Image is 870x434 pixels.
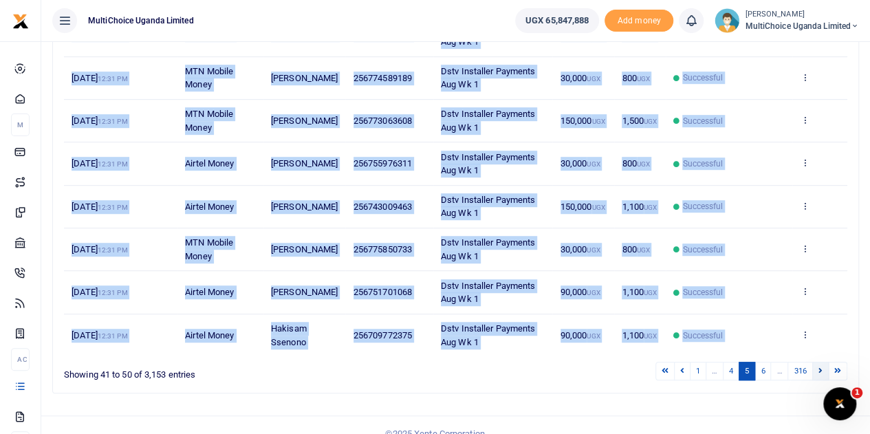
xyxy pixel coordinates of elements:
span: [PERSON_NAME] [271,73,338,83]
span: Dstv Installer Payments Aug Wk 1 [441,109,535,133]
a: 5 [739,362,755,380]
small: 12:31 PM [98,289,128,296]
iframe: Intercom live chat [823,387,856,420]
small: UGX [587,75,600,83]
small: UGX [587,160,600,168]
small: UGX [637,246,650,254]
span: MTN Mobile Money [185,237,233,261]
span: [DATE] [72,116,127,126]
span: Successful [682,158,723,170]
span: 90,000 [561,287,600,297]
a: profile-user [PERSON_NAME] MultiChoice Uganda Limited [715,8,859,33]
img: profile-user [715,8,739,33]
span: 1,100 [622,330,657,340]
small: UGX [644,118,657,125]
span: Successful [682,286,723,299]
span: 256751701068 [354,287,412,297]
span: Dstv Installer Payments Aug Wk 1 [441,23,535,47]
small: UGX [637,160,650,168]
small: UGX [591,204,605,211]
small: 12:31 PM [98,246,128,254]
span: [PERSON_NAME] [271,202,338,212]
span: Successful [682,72,723,84]
small: UGX [637,75,650,83]
span: 800 [622,158,650,169]
span: MTN Mobile Money [185,66,233,90]
small: UGX [644,289,657,296]
span: Dstv Installer Payments Aug Wk 1 [441,152,535,176]
span: 150,000 [561,116,605,126]
span: [PERSON_NAME] [271,158,338,169]
span: [DATE] [72,158,127,169]
span: Airtel Money [185,330,234,340]
span: 800 [622,73,650,83]
span: 800 [622,244,650,254]
span: 30,000 [561,158,600,169]
li: Wallet ballance [510,8,605,33]
span: UGX 65,847,888 [525,14,589,28]
a: 4 [723,362,739,380]
a: UGX 65,847,888 [515,8,599,33]
span: 1,100 [622,287,657,297]
span: Airtel Money [185,287,234,297]
a: 6 [754,362,771,380]
span: 90,000 [561,330,600,340]
small: 12:31 PM [98,160,128,168]
span: 256775850733 [354,244,412,254]
a: 1 [690,362,706,380]
img: logo-small [12,13,29,30]
small: 12:31 PM [98,118,128,125]
span: MTN Mobile Money [185,109,233,133]
small: UGX [587,246,600,254]
span: 256755976311 [354,158,412,169]
small: 12:31 PM [98,332,128,340]
span: Dstv Installer Payments Aug Wk 1 [441,66,535,90]
span: Airtel Money [185,202,234,212]
li: Toup your wallet [605,10,673,32]
small: UGX [644,204,657,211]
a: Add money [605,14,673,25]
a: 316 [787,362,812,380]
span: 1 [851,387,862,398]
span: 1,500 [622,116,657,126]
span: Hakisam Ssenono [271,323,307,347]
span: [DATE] [72,73,127,83]
span: Dstv Installer Payments Aug Wk 1 [441,323,535,347]
small: [PERSON_NAME] [745,9,859,21]
span: Add money [605,10,673,32]
span: 256709772375 [354,330,412,340]
span: 150,000 [561,202,605,212]
span: Airtel Money [185,158,234,169]
div: Showing 41 to 50 of 3,153 entries [64,360,385,382]
span: 30,000 [561,73,600,83]
span: [PERSON_NAME] [271,287,338,297]
span: Dstv Installer Payments Aug Wk 1 [441,281,535,305]
small: UGX [644,332,657,340]
li: Ac [11,348,30,371]
span: Dstv Installer Payments Aug Wk 1 [441,195,535,219]
span: MultiChoice Uganda Limited [83,14,199,27]
span: Dstv Installer Payments Aug Wk 1 [441,237,535,261]
small: 12:31 PM [98,204,128,211]
small: UGX [591,118,605,125]
span: 256774589189 [354,73,412,83]
span: [DATE] [72,244,127,254]
span: Successful [682,329,723,342]
span: Successful [682,200,723,213]
small: UGX [587,289,600,296]
li: M [11,113,30,136]
small: UGX [587,332,600,340]
span: 1,100 [622,202,657,212]
span: [DATE] [72,202,127,212]
small: 12:31 PM [98,75,128,83]
span: 256773063608 [354,116,412,126]
span: 30,000 [561,244,600,254]
a: logo-small logo-large logo-large [12,15,29,25]
span: [DATE] [72,287,127,297]
span: Successful [682,243,723,256]
span: MultiChoice Uganda Limited [745,20,859,32]
span: [PERSON_NAME] [271,244,338,254]
span: [DATE] [72,330,127,340]
span: 256743009463 [354,202,412,212]
span: Successful [682,115,723,127]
